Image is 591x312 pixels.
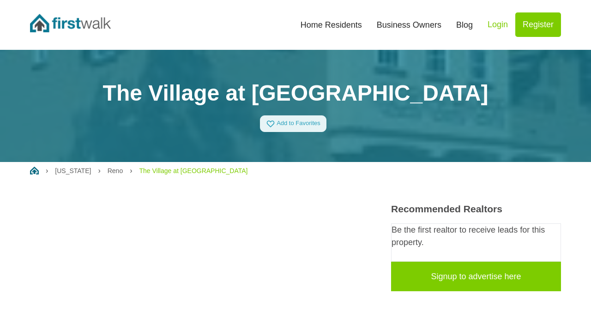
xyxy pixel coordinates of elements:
a: [US_STATE] [55,167,91,174]
img: FirstWalk [30,14,111,32]
a: Home Residents [293,15,369,35]
p: Be the first realtor to receive leads for this property. [392,224,561,249]
a: Signup to advertise here [391,262,561,291]
a: Business Owners [369,15,449,35]
a: Register [515,12,561,37]
h1: The Village at [GEOGRAPHIC_DATA] [30,80,561,107]
a: The Village at [GEOGRAPHIC_DATA] [139,167,248,174]
a: Reno [108,167,123,174]
h3: Recommended Realtors [391,203,561,215]
a: Blog [449,15,480,35]
span: Add to Favorites [277,120,320,127]
a: Login [480,12,515,37]
a: Add to Favorites [260,115,326,132]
